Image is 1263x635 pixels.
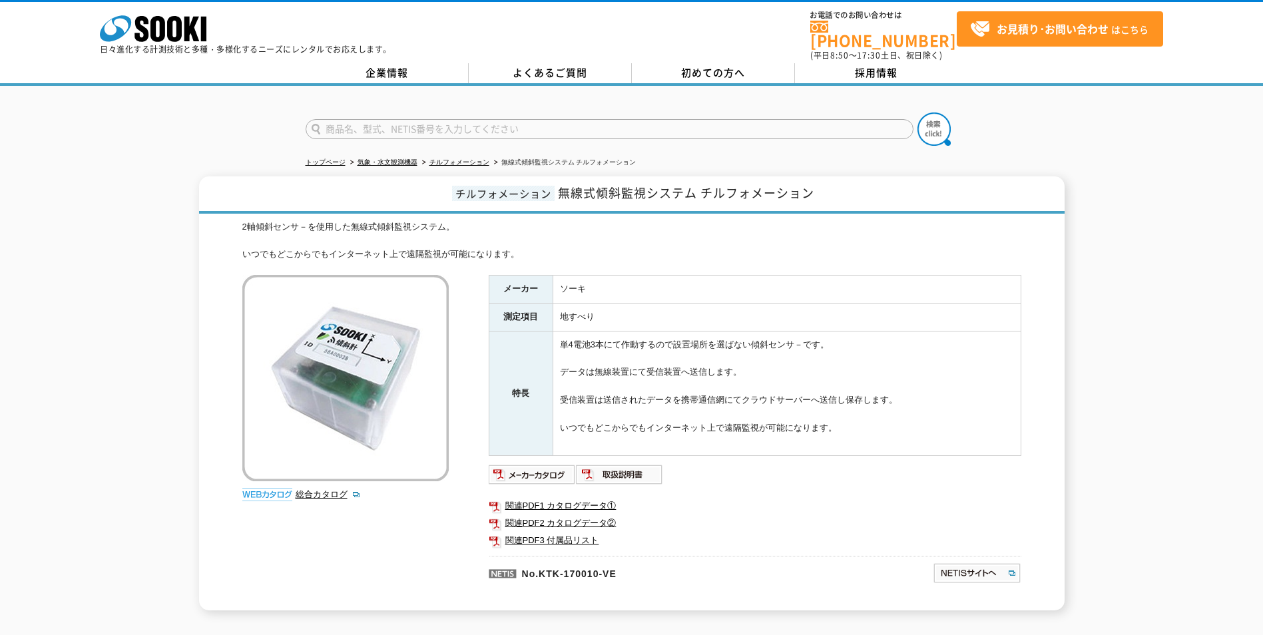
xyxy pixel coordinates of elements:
img: btn_search.png [917,112,951,146]
span: 無線式傾斜監視システム チルフォメーション [558,184,814,202]
img: メーカーカタログ [489,464,576,485]
img: 取扱説明書 [576,464,663,485]
a: [PHONE_NUMBER] [810,21,957,48]
a: 関連PDF1 カタログデータ① [489,497,1021,515]
th: 測定項目 [489,304,553,331]
span: 初めての方へ [681,65,745,80]
span: (平日 ～ 土日、祝日除く) [810,49,942,61]
td: ソーキ [553,276,1021,304]
div: 2軸傾斜センサ－を使用した無線式傾斜監視システム。 いつでもどこからでもインターネット上で遠隔監視が可能になります。 [242,220,1021,262]
span: お電話でのお問い合わせは [810,11,957,19]
th: 特長 [489,331,553,455]
span: チルフォメーション [452,186,555,201]
p: 日々進化する計測技術と多種・多様化するニーズにレンタルでお応えします。 [100,45,391,53]
a: トップページ [306,158,346,166]
img: NETISサイトへ [933,562,1021,584]
img: webカタログ [242,488,292,501]
span: 17:30 [857,49,881,61]
a: 企業情報 [306,63,469,83]
p: No.KTK-170010-VE [489,556,804,588]
img: 無線式傾斜監視システム チルフォメーション [242,275,449,481]
td: 単4電池3本にて作動するので設置場所を選ばない傾斜センサ－です。 データは無線装置にて受信装置へ送信します。 受信装置は送信されたデータを携帯通信網にてクラウドサーバーへ送信し保存します。 いつ... [553,331,1021,455]
a: 総合カタログ [296,489,361,499]
a: チルフォメーション [429,158,489,166]
a: メーカーカタログ [489,473,576,483]
td: 地すべり [553,304,1021,331]
a: よくあるご質問 [469,63,632,83]
th: メーカー [489,276,553,304]
a: お見積り･お問い合わせはこちら [957,11,1163,47]
a: 採用情報 [795,63,958,83]
a: 初めての方へ [632,63,795,83]
a: 取扱説明書 [576,473,663,483]
strong: お見積り･お問い合わせ [997,21,1109,37]
a: 関連PDF2 カタログデータ② [489,515,1021,532]
span: 8:50 [830,49,849,61]
input: 商品名、型式、NETIS番号を入力してください [306,119,913,139]
li: 無線式傾斜監視システム チルフォメーション [491,156,636,170]
a: 関連PDF3 付属品リスト [489,532,1021,549]
a: 気象・水文観測機器 [358,158,417,166]
span: はこちら [970,19,1148,39]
